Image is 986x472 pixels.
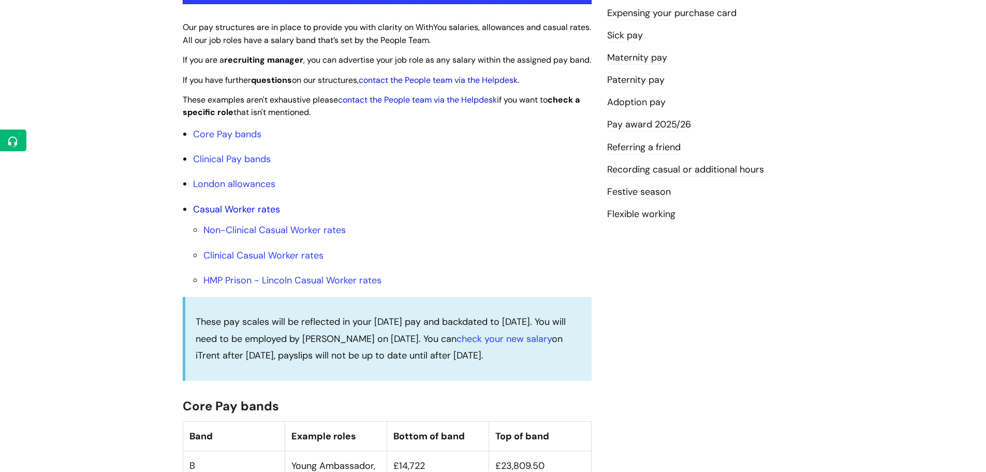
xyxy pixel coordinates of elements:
[203,249,323,262] a: Clinical Casual Worker rates
[203,224,346,236] a: Non-Clinical Casual Worker rates
[183,75,519,85] span: If you have further on our structures, .
[607,163,764,177] a: Recording casual or additional hours
[203,274,381,287] a: HMP Prison - Lincoln Casual Worker rates
[607,118,691,132] a: Pay award 2025/26
[607,74,665,87] a: Paternity pay
[338,94,497,105] a: contact the People team via the Helpdesk
[183,54,591,65] span: If you are a , you can advertise your job role as any salary within the assigned pay band.
[607,29,643,42] a: Sick pay
[285,421,387,451] th: Example roles
[193,203,280,216] a: Casual Worker rates
[387,421,489,451] th: Bottom of band
[193,178,275,190] a: London allowances
[607,96,666,109] a: Adoption pay
[251,75,292,85] strong: questions
[224,54,303,65] strong: recruiting manager
[183,22,591,46] span: Our pay structures are in place to provide you with clarity on WithYou salaries, allowances and c...
[359,75,518,85] a: contact the People team via the Helpdesk
[196,313,581,364] p: These pay scales will be reflected in your [DATE] pay and backdated to [DATE]. You will need to b...
[183,398,279,414] span: Core Pay bands
[607,141,681,154] a: Referring a friend
[193,153,271,165] a: Clinical Pay bands
[183,94,580,118] span: These examples aren't exhaustive please if you want to that isn't mentioned.
[183,421,285,451] th: Band
[607,208,675,221] a: Flexible working
[607,51,667,65] a: Maternity pay
[193,128,261,140] a: Core Pay bands
[489,421,591,451] th: Top of band
[607,185,671,199] a: Festive season
[457,333,552,345] a: check your new salary
[607,7,737,20] a: Expensing your purchase card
